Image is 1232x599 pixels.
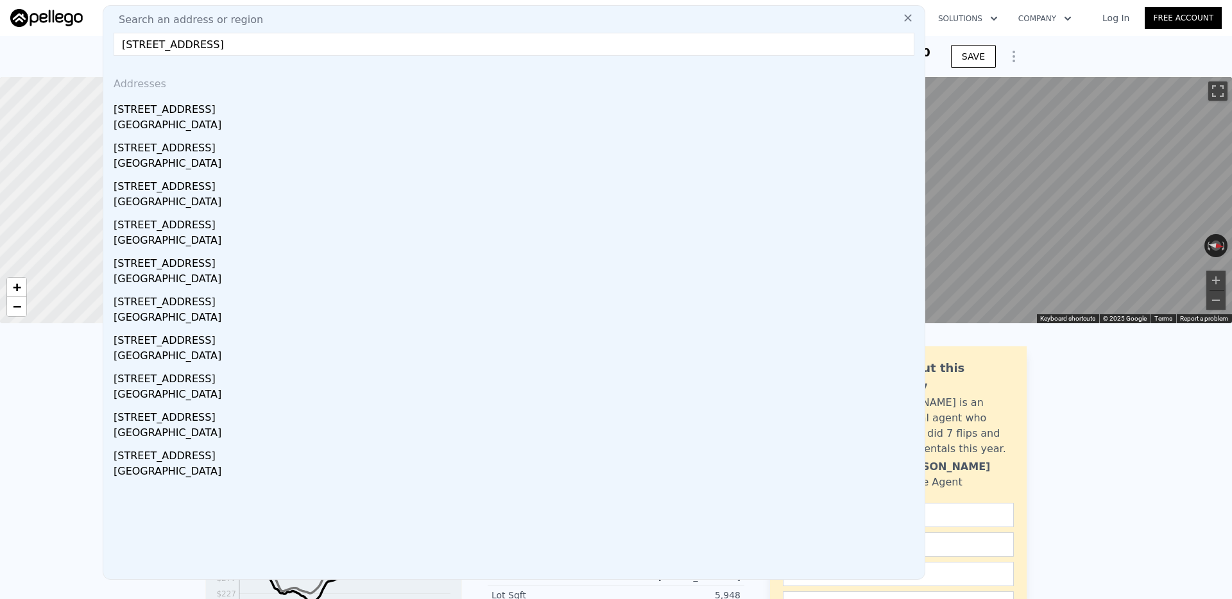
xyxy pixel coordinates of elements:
[1180,315,1228,322] a: Report a problem
[216,589,236,598] tspan: $227
[1154,315,1172,322] a: Terms
[1001,44,1027,69] button: Show Options
[1008,7,1082,30] button: Company
[216,574,236,583] tspan: $277
[114,328,920,348] div: [STREET_ADDRESS]
[114,310,920,328] div: [GEOGRAPHIC_DATA]
[114,425,920,443] div: [GEOGRAPHIC_DATA]
[108,12,263,28] span: Search an address or region
[1204,239,1228,252] button: Reset the view
[114,194,920,212] div: [GEOGRAPHIC_DATA]
[114,97,920,117] div: [STREET_ADDRESS]
[114,117,920,135] div: [GEOGRAPHIC_DATA]
[871,459,990,475] div: Leo [PERSON_NAME]
[928,7,1008,30] button: Solutions
[951,45,996,68] button: SAVE
[1221,234,1228,257] button: Rotate clockwise
[114,156,920,174] div: [GEOGRAPHIC_DATA]
[1145,7,1222,29] a: Free Account
[871,395,1014,457] div: [PERSON_NAME] is an active local agent who personally did 7 flips and bought 3 rentals this year.
[114,174,920,194] div: [STREET_ADDRESS]
[1206,291,1226,310] button: Zoom out
[114,289,920,310] div: [STREET_ADDRESS]
[114,366,920,387] div: [STREET_ADDRESS]
[114,348,920,366] div: [GEOGRAPHIC_DATA]
[114,387,920,405] div: [GEOGRAPHIC_DATA]
[13,298,21,314] span: −
[1087,12,1145,24] a: Log In
[114,251,920,271] div: [STREET_ADDRESS]
[871,359,1014,395] div: Ask about this property
[1204,234,1211,257] button: Rotate counterclockwise
[1206,271,1226,290] button: Zoom in
[1208,81,1228,101] button: Toggle fullscreen view
[114,33,914,56] input: Enter an address, city, region, neighborhood or zip code
[10,9,83,27] img: Pellego
[1103,315,1147,322] span: © 2025 Google
[108,66,920,97] div: Addresses
[114,443,920,464] div: [STREET_ADDRESS]
[114,271,920,289] div: [GEOGRAPHIC_DATA]
[114,135,920,156] div: [STREET_ADDRESS]
[114,212,920,233] div: [STREET_ADDRESS]
[13,279,21,295] span: +
[114,233,920,251] div: [GEOGRAPHIC_DATA]
[114,405,920,425] div: [STREET_ADDRESS]
[7,278,26,297] a: Zoom in
[7,297,26,316] a: Zoom out
[1040,314,1095,323] button: Keyboard shortcuts
[114,464,920,482] div: [GEOGRAPHIC_DATA]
